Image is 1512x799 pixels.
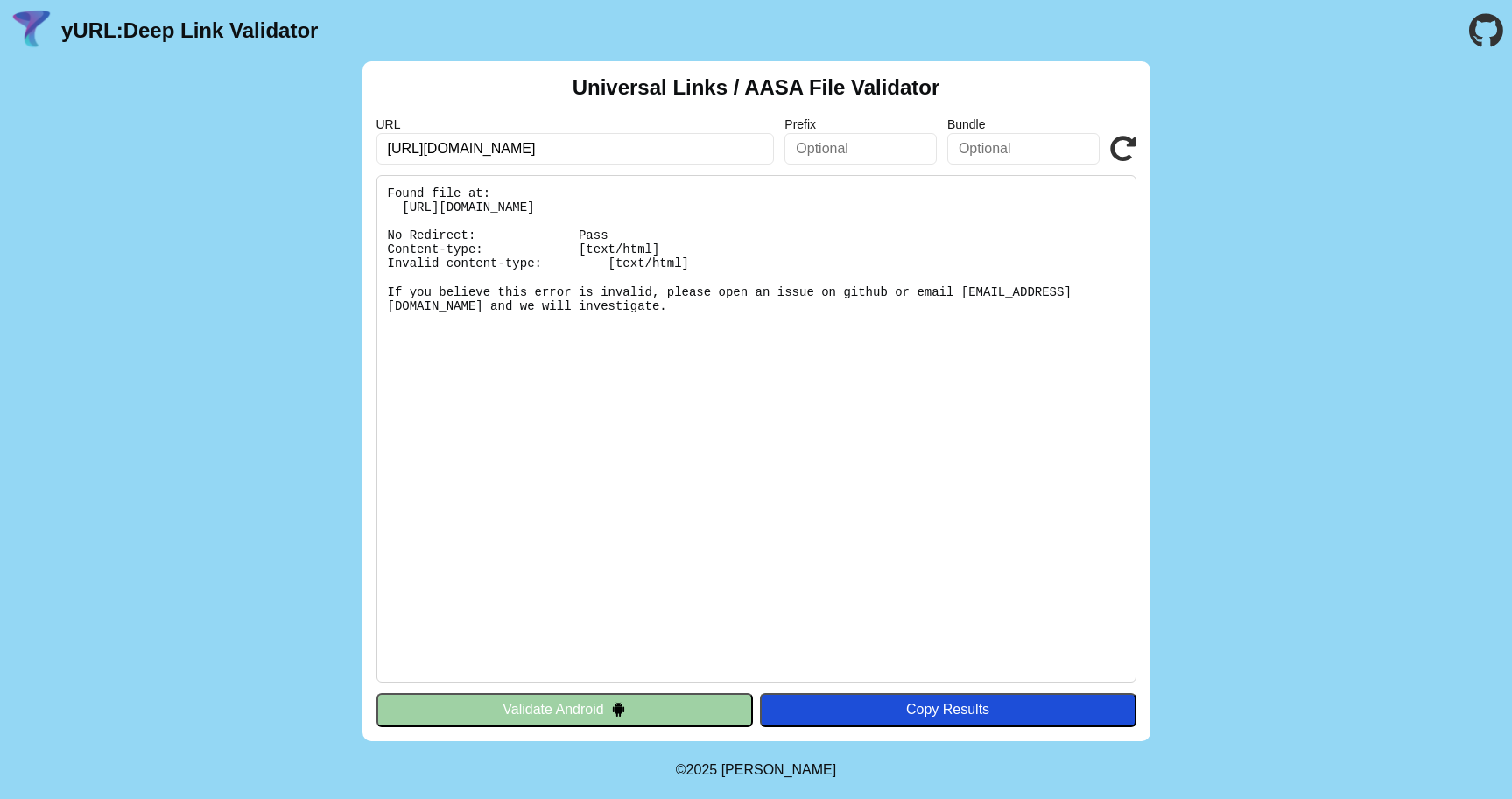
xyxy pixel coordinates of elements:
[376,133,775,165] input: Required
[760,693,1136,726] button: Copy Results
[61,18,318,43] a: yURL:Deep Link Validator
[376,175,1136,683] pre: Found file at: [URL][DOMAIN_NAME] No Redirect: Pass Content-type: [text/html] Invalid content-typ...
[676,741,836,799] footer: ©
[769,702,1128,718] div: Copy Results
[376,117,775,131] label: URL
[686,762,718,777] span: 2025
[784,133,937,165] input: Optional
[376,693,753,726] button: Validate Android
[947,117,1100,131] label: Bundle
[9,8,54,53] img: yURL Logo
[611,702,626,717] img: droidIcon.svg
[573,75,940,100] h2: Universal Links / AASA File Validator
[721,762,837,777] a: Michael Ibragimchayev's Personal Site
[784,117,937,131] label: Prefix
[947,133,1100,165] input: Optional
